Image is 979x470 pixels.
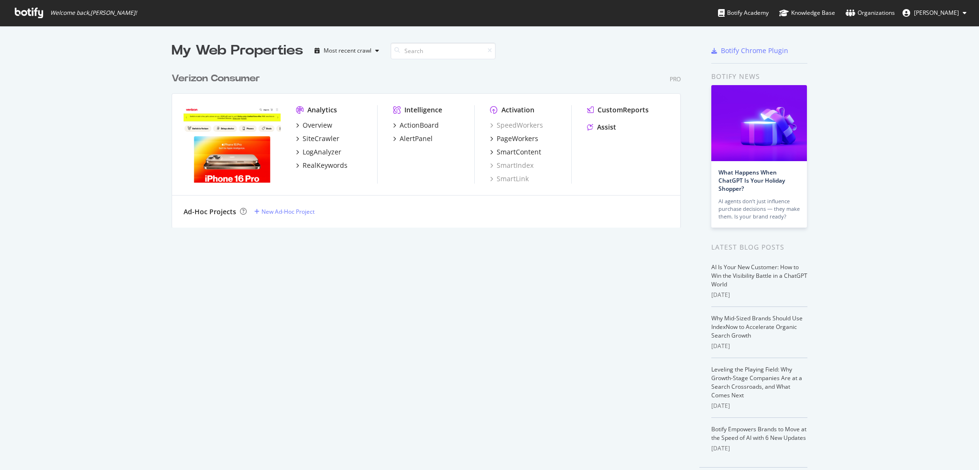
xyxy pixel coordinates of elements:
[490,174,529,184] a: SmartLink
[711,314,803,339] a: Why Mid-Sized Brands Should Use IndexNow to Accelerate Organic Search Growth
[711,402,807,410] div: [DATE]
[711,342,807,350] div: [DATE]
[711,444,807,453] div: [DATE]
[400,134,433,143] div: AlertPanel
[303,134,339,143] div: SiteCrawler
[184,105,281,183] img: verizon.com
[307,105,337,115] div: Analytics
[711,365,802,399] a: Leveling the Playing Field: Why Growth-Stage Companies Are at a Search Crossroads, and What Comes...
[303,120,332,130] div: Overview
[172,72,264,86] a: Verizon Consumer
[393,120,439,130] a: ActionBoard
[779,8,835,18] div: Knowledge Base
[497,147,541,157] div: SmartContent
[490,134,538,143] a: PageWorkers
[711,242,807,252] div: Latest Blog Posts
[303,161,348,170] div: RealKeywords
[400,120,439,130] div: ActionBoard
[404,105,442,115] div: Intelligence
[718,197,800,220] div: AI agents don’t just influence purchase decisions — they make them. Is your brand ready?
[296,161,348,170] a: RealKeywords
[501,105,534,115] div: Activation
[393,134,433,143] a: AlertPanel
[895,5,974,21] button: [PERSON_NAME]
[254,208,315,216] a: New Ad-Hoc Project
[184,207,236,217] div: Ad-Hoc Projects
[296,147,341,157] a: LogAnalyzer
[711,263,807,288] a: AI Is Your New Customer: How to Win the Visibility Battle in a ChatGPT World
[914,9,959,17] span: Anant Choxi
[718,168,785,193] a: What Happens When ChatGPT Is Your Holiday Shopper?
[172,60,688,228] div: grid
[303,147,341,157] div: LogAnalyzer
[296,134,339,143] a: SiteCrawler
[711,85,807,161] img: What Happens When ChatGPT Is Your Holiday Shopper?
[490,161,533,170] a: SmartIndex
[490,147,541,157] a: SmartContent
[497,134,538,143] div: PageWorkers
[490,120,543,130] a: SpeedWorkers
[172,41,303,60] div: My Web Properties
[721,46,788,55] div: Botify Chrome Plugin
[670,75,681,83] div: Pro
[711,46,788,55] a: Botify Chrome Plugin
[311,43,383,58] button: Most recent crawl
[711,425,806,442] a: Botify Empowers Brands to Move at the Speed of AI with 6 New Updates
[846,8,895,18] div: Organizations
[296,120,332,130] a: Overview
[711,291,807,299] div: [DATE]
[587,122,616,132] a: Assist
[597,122,616,132] div: Assist
[261,208,315,216] div: New Ad-Hoc Project
[324,48,371,54] div: Most recent crawl
[172,72,260,86] div: Verizon Consumer
[587,105,649,115] a: CustomReports
[50,9,137,17] span: Welcome back, [PERSON_NAME] !
[711,71,807,82] div: Botify news
[598,105,649,115] div: CustomReports
[391,43,496,59] input: Search
[718,8,769,18] div: Botify Academy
